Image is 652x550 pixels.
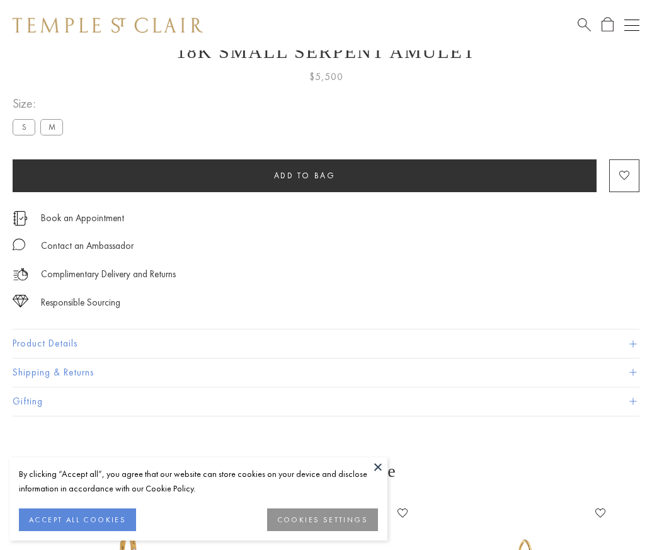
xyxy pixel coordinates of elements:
[13,41,639,62] h1: 18K Small Serpent Amulet
[13,93,68,114] span: Size:
[13,18,203,33] img: Temple St. Clair
[309,69,343,85] span: $5,500
[40,119,63,135] label: M
[19,508,136,531] button: ACCEPT ALL COOKIES
[41,211,124,225] a: Book an Appointment
[41,238,134,254] div: Contact an Ambassador
[578,17,591,33] a: Search
[13,238,25,251] img: MessageIcon-01_2.svg
[13,387,639,416] button: Gifting
[13,266,28,282] img: icon_delivery.svg
[267,508,378,531] button: COOKIES SETTINGS
[13,119,35,135] label: S
[602,17,614,33] a: Open Shopping Bag
[19,467,378,496] div: By clicking “Accept all”, you agree that our website can store cookies on your device and disclos...
[13,329,639,358] button: Product Details
[624,18,639,33] button: Open navigation
[13,159,597,192] button: Add to bag
[274,170,336,181] span: Add to bag
[41,266,176,282] p: Complimentary Delivery and Returns
[13,358,639,387] button: Shipping & Returns
[41,295,120,311] div: Responsible Sourcing
[13,211,28,226] img: icon_appointment.svg
[13,295,28,307] img: icon_sourcing.svg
